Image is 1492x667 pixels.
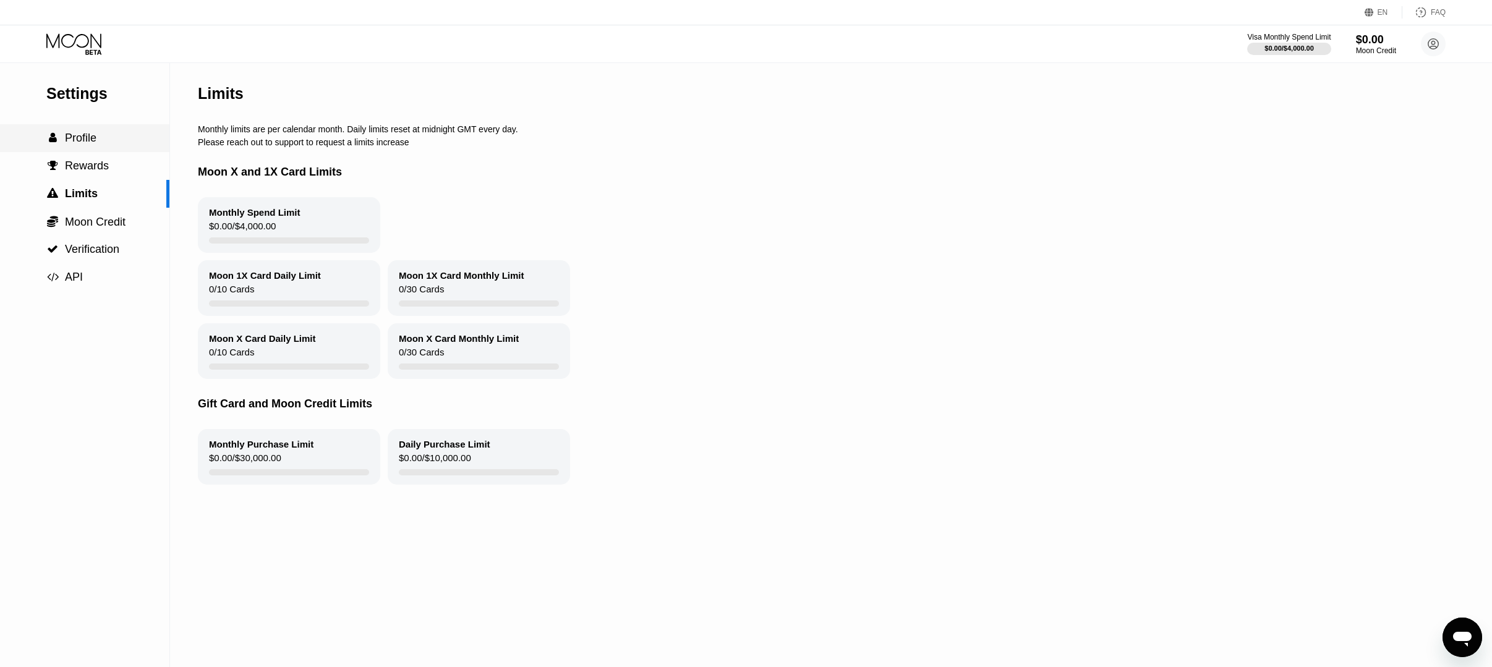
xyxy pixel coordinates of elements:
span: Profile [65,132,96,144]
div: $0.00 [1356,33,1396,46]
div:  [46,188,59,199]
span:  [49,132,57,143]
div: FAQ [1402,6,1446,19]
span:  [47,271,59,283]
div: 0 / 30 Cards [399,347,444,363]
div: $0.00 / $4,000.00 [1264,45,1314,52]
div: Please reach out to support to request a limits increase [198,137,1391,147]
div: 0 / 10 Cards [209,284,254,300]
div: Daily Purchase Limit [399,439,490,449]
div: $0.00Moon Credit [1356,33,1396,55]
div: $0.00 / $30,000.00 [209,452,281,469]
div:  [46,271,59,283]
div: Moon X and 1X Card Limits [198,147,1391,197]
span:  [47,215,58,227]
div: Visa Monthly Spend Limit [1247,33,1331,41]
div: Moon 1X Card Monthly Limit [399,270,524,281]
span: Verification [65,243,119,255]
div: Settings [46,85,169,103]
div: Monthly Purchase Limit [209,439,313,449]
span:  [48,160,58,171]
div:  [46,215,59,227]
div:  [46,160,59,171]
div: Limits [198,85,244,103]
div:  [46,244,59,255]
div:  [46,132,59,143]
span: Moon Credit [65,216,126,228]
span:  [47,244,58,255]
div: $0.00 / $10,000.00 [399,452,471,469]
div: Visa Monthly Spend Limit$0.00/$4,000.00 [1247,33,1331,55]
div: FAQ [1431,8,1446,17]
iframe: Button to launch messaging window [1443,618,1482,657]
div: Monthly limits are per calendar month. Daily limits reset at midnight GMT every day. [198,124,1391,134]
div: Moon 1X Card Daily Limit [209,270,321,281]
div: Moon Credit [1356,46,1396,55]
span: Rewards [65,159,109,172]
div: EN [1365,6,1402,19]
div: Moon X Card Monthly Limit [399,333,519,344]
span:  [47,188,58,199]
div: Monthly Spend Limit [209,207,301,218]
span: Limits [65,187,98,200]
div: 0 / 10 Cards [209,347,254,363]
div: Moon X Card Daily Limit [209,333,316,344]
span: API [65,271,83,283]
div: $0.00 / $4,000.00 [209,221,276,237]
div: Gift Card and Moon Credit Limits [198,379,1391,429]
div: EN [1378,8,1388,17]
div: 0 / 30 Cards [399,284,444,300]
